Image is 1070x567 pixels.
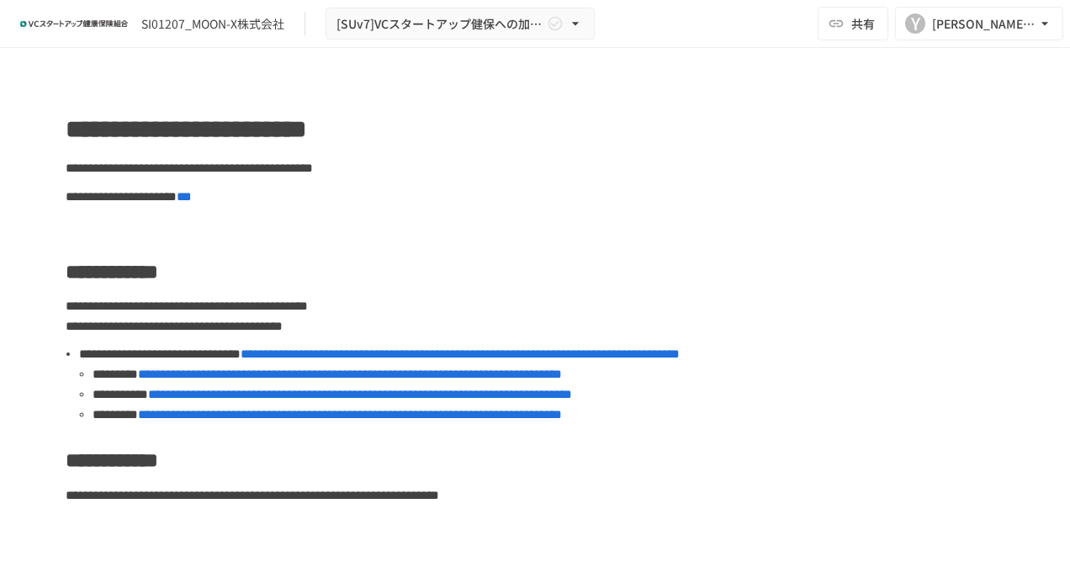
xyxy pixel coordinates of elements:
[851,14,875,33] span: 共有
[895,7,1063,40] button: Y[PERSON_NAME][EMAIL_ADDRESS][DOMAIN_NAME]
[20,10,128,37] img: ZDfHsVrhrXUoWEWGWYf8C4Fv4dEjYTEDCNvmL73B7ox
[818,7,888,40] button: 共有
[932,13,1036,34] div: [PERSON_NAME][EMAIL_ADDRESS][DOMAIN_NAME]
[326,8,595,40] button: [SUv7]VCスタートアップ健保への加入申請手続き
[336,13,543,34] span: [SUv7]VCスタートアップ健保への加入申請手続き
[905,13,925,34] div: Y
[141,15,284,33] div: SI01207_MOON-X株式会社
